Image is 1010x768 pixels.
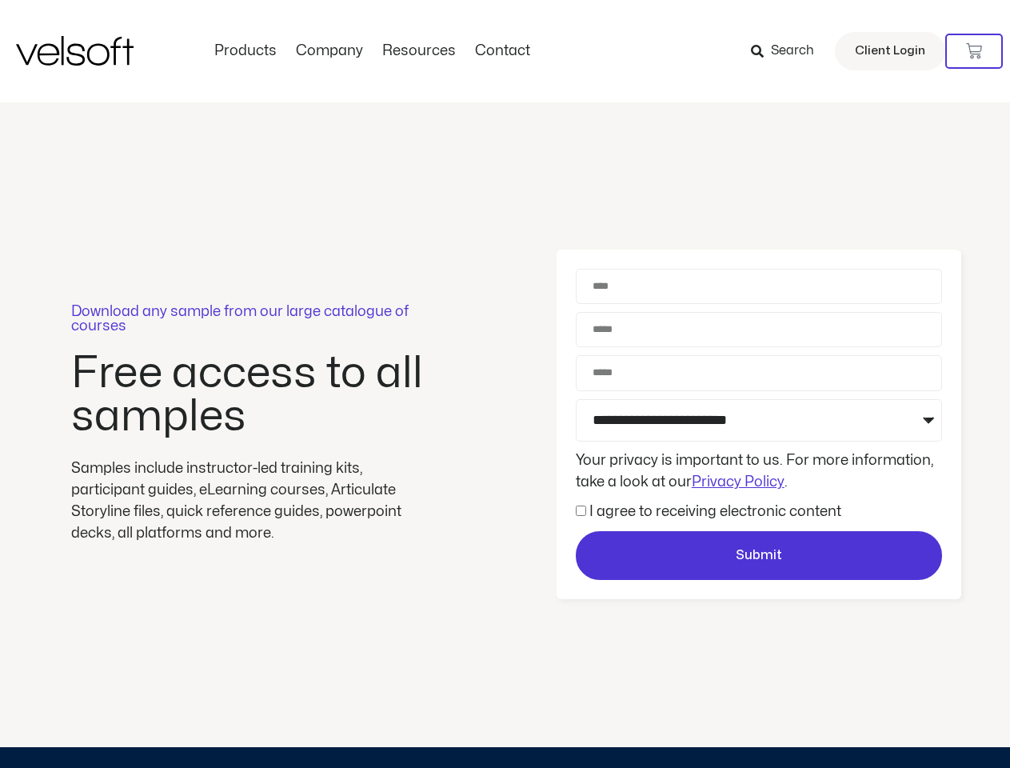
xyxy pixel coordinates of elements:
[835,32,945,70] a: Client Login
[572,450,946,493] div: Your privacy is important to us. For more information, take a look at our .
[465,42,540,60] a: ContactMenu Toggle
[736,546,782,566] span: Submit
[589,505,841,518] label: I agree to receiving electronic content
[286,42,373,60] a: CompanyMenu Toggle
[576,531,942,581] button: Submit
[751,38,825,65] a: Search
[205,42,286,60] a: ProductsMenu Toggle
[71,305,431,334] p: Download any sample from our large catalogue of courses
[692,475,784,489] a: Privacy Policy
[373,42,465,60] a: ResourcesMenu Toggle
[71,458,431,544] div: Samples include instructor-led training kits, participant guides, eLearning courses, Articulate S...
[16,36,134,66] img: Velsoft Training Materials
[71,352,431,438] h2: Free access to all samples
[205,42,540,60] nav: Menu
[855,41,925,62] span: Client Login
[771,41,814,62] span: Search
